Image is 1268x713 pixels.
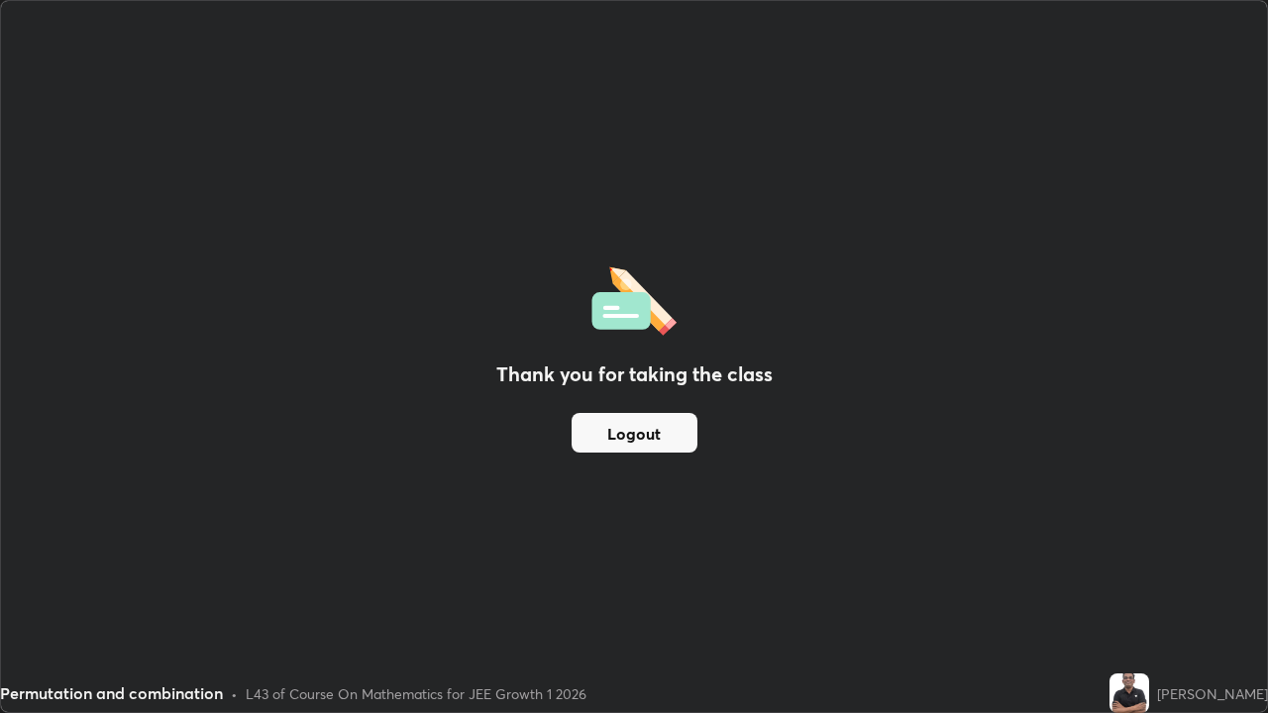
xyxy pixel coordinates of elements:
[572,413,697,453] button: Logout
[1157,683,1268,704] div: [PERSON_NAME]
[496,359,773,389] h2: Thank you for taking the class
[246,683,586,704] div: L43 of Course On Mathematics for JEE Growth 1 2026
[231,683,238,704] div: •
[1109,673,1149,713] img: 68f5c4e3b5444b35b37347a9023640a5.jpg
[591,260,677,336] img: offlineFeedback.1438e8b3.svg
